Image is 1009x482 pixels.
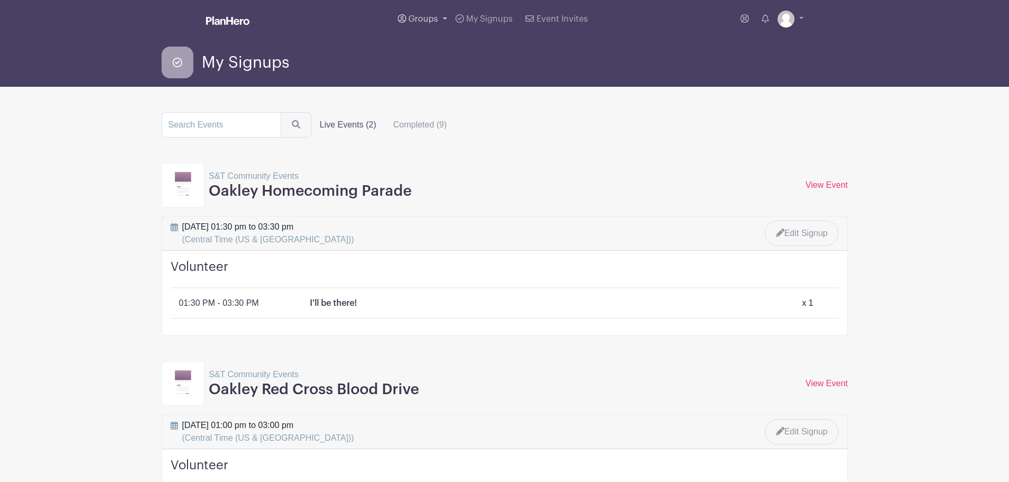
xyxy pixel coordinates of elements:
[806,180,848,189] a: View Event
[310,297,357,310] p: I'll be there!
[171,259,839,288] h4: Volunteer
[175,370,192,397] img: template11-97b0f419cbab8ea1fd52dabbe365452ac063e65c139ff1c7c21e0a8da349fa3d.svg
[209,381,419,399] h3: Oakley Red Cross Blood Drive
[537,15,588,23] span: Event Invites
[182,419,354,444] span: [DATE] 01:00 pm to 03:00 pm
[408,15,438,23] span: Groups
[765,419,839,444] a: Edit Signup
[385,114,455,135] label: Completed (9)
[182,235,354,244] span: (Central Time (US & [GEOGRAPHIC_DATA]))
[778,11,794,28] img: default-ce2991bfa6775e67f084385cd625a349d9dcbb7a52a09fb2fda1e96e2d18dcdb.png
[182,221,354,246] span: [DATE] 01:30 pm to 03:30 pm
[765,221,839,246] a: Edit Signup
[802,297,813,310] div: x 1
[806,379,848,388] a: View Event
[202,54,289,71] span: My Signups
[311,114,385,135] label: Live Events (2)
[182,433,354,442] span: (Central Time (US & [GEOGRAPHIC_DATA]))
[206,16,249,25] img: logo_white-6c42ec7e38ccf1d336a20a19083b03d10ae64f83f12c07503d8b9e83406b4c7d.svg
[209,368,419,381] p: S&T Community Events
[311,114,456,135] div: filters
[162,112,281,138] input: Search Events
[466,15,513,23] span: My Signups
[175,172,192,198] img: template11-97b0f419cbab8ea1fd52dabbe365452ac063e65c139ff1c7c21e0a8da349fa3d.svg
[209,183,412,201] h3: Oakley Homecoming Parade
[209,170,412,183] p: S&T Community Events
[179,297,259,310] p: 01:30 PM - 03:30 PM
